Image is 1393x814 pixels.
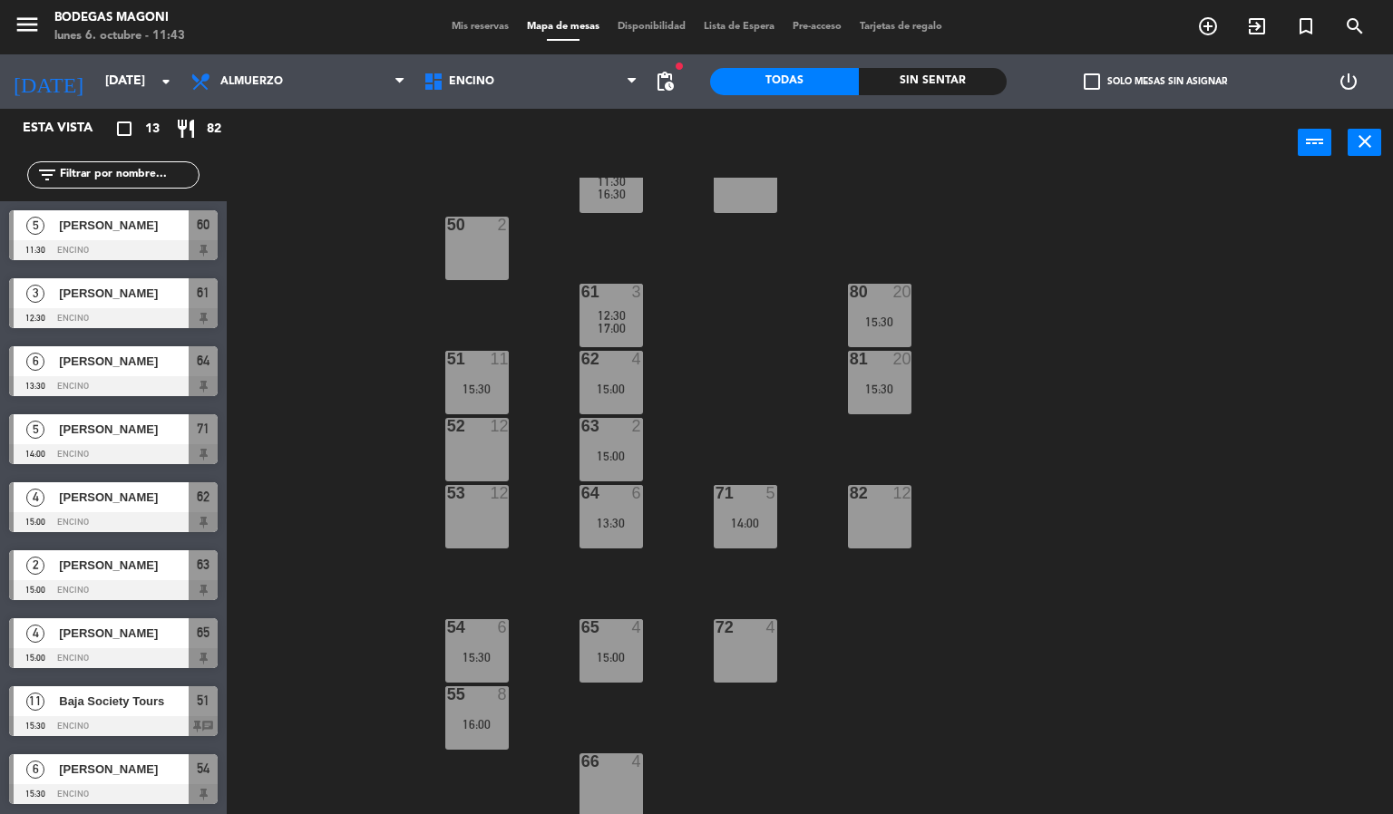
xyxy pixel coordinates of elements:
[26,353,44,371] span: 6
[155,71,177,92] i: arrow_drop_down
[581,485,582,501] div: 64
[14,11,41,44] button: menu
[9,118,131,140] div: Esta vista
[632,351,643,367] div: 4
[714,517,777,529] div: 14:00
[1295,15,1317,37] i: turned_in_not
[581,753,582,770] div: 66
[848,383,911,395] div: 15:30
[850,351,851,367] div: 81
[1348,129,1381,156] button: close
[580,383,643,395] div: 15:00
[145,119,160,140] span: 13
[59,216,189,235] span: [PERSON_NAME]
[580,651,643,664] div: 15:00
[710,68,859,95] div: Todas
[632,619,643,635] div: 4
[59,556,189,575] span: [PERSON_NAME]
[447,351,448,367] div: 51
[848,315,911,328] div: 15:30
[220,75,283,88] span: Almuerzo
[449,75,494,88] span: Encino
[59,488,189,507] span: [PERSON_NAME]
[445,651,509,664] div: 15:30
[784,22,851,32] span: Pre-acceso
[59,692,189,711] span: Baja Society Tours
[1246,15,1268,37] i: exit_to_app
[59,420,189,439] span: [PERSON_NAME]
[447,485,448,501] div: 53
[498,217,509,233] div: 2
[447,217,448,233] div: 50
[654,71,676,92] span: pending_actions
[445,383,509,395] div: 15:30
[197,418,209,440] span: 71
[447,686,448,703] div: 55
[26,693,44,711] span: 11
[1344,15,1366,37] i: search
[632,753,643,770] div: 4
[766,485,777,501] div: 5
[197,282,209,304] span: 61
[447,619,448,635] div: 54
[54,9,185,27] div: Bodegas Magoni
[447,418,448,434] div: 52
[197,350,209,372] span: 64
[26,761,44,779] span: 6
[674,61,685,72] span: fiber_manual_record
[445,718,509,731] div: 16:00
[26,217,44,235] span: 5
[1298,129,1331,156] button: power_input
[175,118,197,140] i: restaurant
[598,321,626,335] span: 17:00
[580,450,643,462] div: 15:00
[581,619,582,635] div: 65
[54,27,185,45] div: lunes 6. octubre - 11:43
[632,485,643,501] div: 6
[598,308,626,323] span: 12:30
[766,619,777,635] div: 4
[26,421,44,439] span: 5
[58,165,199,185] input: Filtrar por nombre...
[716,485,716,501] div: 71
[498,686,509,703] div: 8
[14,11,41,38] i: menu
[59,284,189,303] span: [PERSON_NAME]
[197,622,209,644] span: 65
[59,624,189,643] span: [PERSON_NAME]
[491,485,509,501] div: 12
[59,760,189,779] span: [PERSON_NAME]
[443,22,518,32] span: Mis reservas
[716,619,716,635] div: 72
[197,486,209,508] span: 62
[26,557,44,575] span: 2
[1338,71,1359,92] i: power_settings_new
[518,22,609,32] span: Mapa de mesas
[850,485,851,501] div: 82
[1304,131,1326,152] i: power_input
[632,284,643,300] div: 3
[197,758,209,780] span: 54
[26,489,44,507] span: 4
[491,351,509,367] div: 11
[632,418,643,434] div: 2
[859,68,1008,95] div: Sin sentar
[26,625,44,643] span: 4
[581,351,582,367] div: 62
[598,187,626,201] span: 16:30
[1197,15,1219,37] i: add_circle_outline
[580,517,643,529] div: 13:30
[113,118,135,140] i: crop_square
[197,690,209,712] span: 51
[1354,131,1376,152] i: close
[26,285,44,303] span: 3
[695,22,784,32] span: Lista de Espera
[59,352,189,371] span: [PERSON_NAME]
[581,418,582,434] div: 63
[893,351,911,367] div: 20
[197,214,209,236] span: 60
[609,22,695,32] span: Disponibilidad
[1084,73,1100,90] span: check_box_outline_blank
[581,284,582,300] div: 61
[491,418,509,434] div: 12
